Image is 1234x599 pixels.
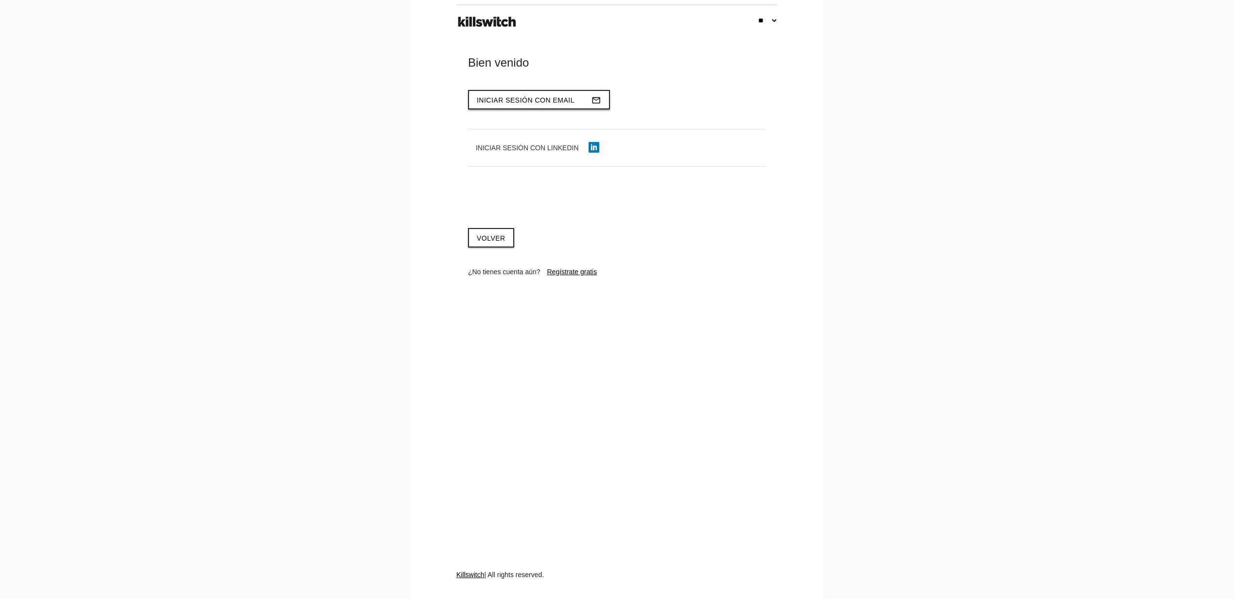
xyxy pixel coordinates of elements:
a: Volver [468,228,514,247]
a: Regístrate gratis [547,268,597,276]
span: Iniciar sesión con email [477,96,574,104]
div: | All rights reserved. [456,570,778,599]
button: Iniciar sesión con LinkedIn [468,139,607,157]
span: ¿No tienes cuenta aún? [468,268,540,276]
img: linkedin-icon.png [589,142,599,153]
span: Iniciar sesión con LinkedIn [476,144,579,152]
a: Killswitch [456,571,485,579]
div: Iniciar sesión con Google. Se abre en una nueva pestaña. [468,185,594,207]
div: Bien venido [468,55,766,70]
img: ks-logo-black-footer.png [456,13,518,31]
iframe: Botón Iniciar sesión con Google [463,185,599,207]
button: Iniciar sesión con emailmail_outline [468,90,610,109]
i: mail_outline [591,91,601,109]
